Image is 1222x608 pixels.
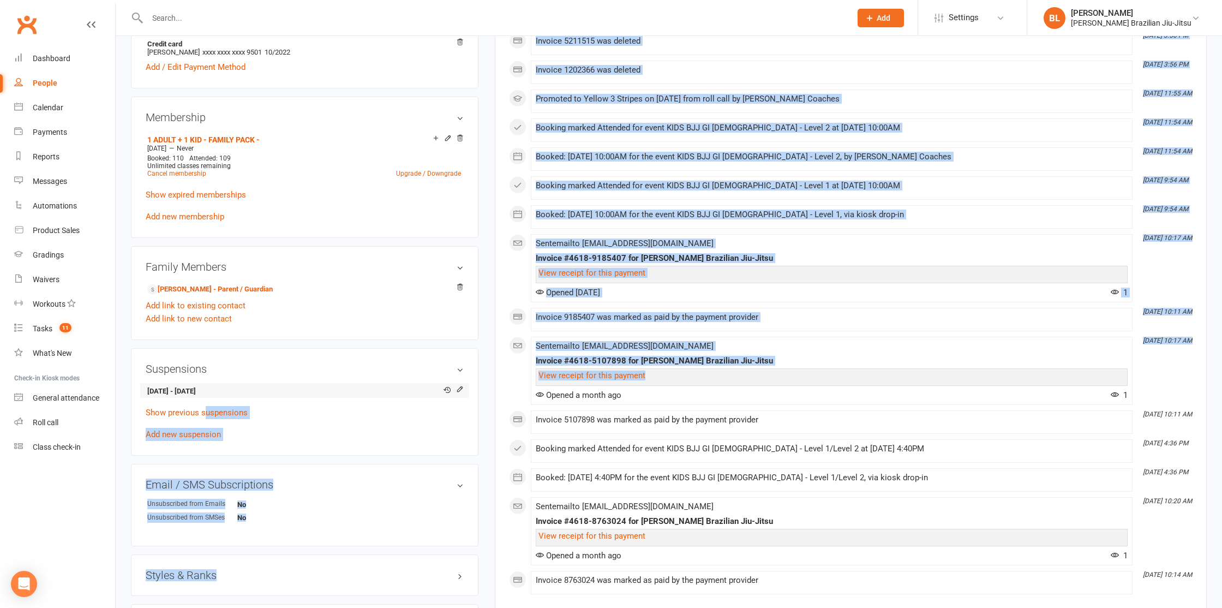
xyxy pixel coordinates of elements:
[33,418,58,427] div: Roll call
[536,356,1128,366] div: Invoice #4618-5107898 for [PERSON_NAME] Brazilian Jiu-Jitsu
[146,38,464,58] li: [PERSON_NAME]
[147,135,260,144] a: 1 ADULT + 1 KID - FAMILY PACK -
[14,292,115,317] a: Workouts
[33,177,67,186] div: Messages
[146,569,464,581] h3: Styles & Ranks
[146,190,246,200] a: Show expired memberships
[146,261,464,273] h3: Family Members
[396,170,461,177] a: Upgrade / Downgrade
[1143,234,1192,242] i: [DATE] 10:17 AM
[237,514,300,522] strong: No
[33,103,63,112] div: Calendar
[1143,410,1192,418] i: [DATE] 10:11 AM
[536,473,1128,482] div: Booked: [DATE] 4:40PM for the event KIDS BJJ GI [DEMOGRAPHIC_DATA] - Level 1/Level 2, via kiosk d...
[13,11,40,38] a: Clubworx
[33,152,59,161] div: Reports
[33,54,70,63] div: Dashboard
[536,94,1128,104] div: Promoted to Yellow 3 Stripes on [DATE] from roll call by [PERSON_NAME] Coaches
[1071,8,1191,18] div: [PERSON_NAME]
[1143,571,1192,579] i: [DATE] 10:14 AM
[1111,288,1128,297] span: 1
[536,254,1128,263] div: Invoice #4618-9185407 for [PERSON_NAME] Brazilian Jiu-Jitsu
[14,410,115,435] a: Roll call
[538,531,645,541] a: View receipt for this payment
[536,444,1128,454] div: Booking marked Attended for event KIDS BJJ GI [DEMOGRAPHIC_DATA] - Level 1/Level 2 at [DATE] 4:40PM
[536,313,1128,322] div: Invoice 9185407 was marked as paid by the payment provider
[1143,147,1192,155] i: [DATE] 11:54 AM
[14,267,115,292] a: Waivers
[146,299,245,312] a: Add link to existing contact
[536,210,1128,219] div: Booked: [DATE] 10:00AM for the event KIDS BJJ GI [DEMOGRAPHIC_DATA] - Level 1, via kiosk drop-in
[1143,308,1192,315] i: [DATE] 10:11 AM
[1143,468,1188,476] i: [DATE] 4:36 PM
[147,386,458,397] strong: [DATE] - [DATE]
[14,96,115,120] a: Calendar
[1143,497,1192,505] i: [DATE] 10:20 AM
[1143,205,1188,213] i: [DATE] 9:54 AM
[33,349,72,357] div: What's New
[33,128,67,136] div: Payments
[14,317,115,341] a: Tasks 11
[33,251,64,259] div: Gradings
[949,5,979,30] span: Settings
[877,14,890,22] span: Add
[147,145,166,152] span: [DATE]
[146,212,224,222] a: Add new membership
[14,218,115,243] a: Product Sales
[536,415,1128,425] div: Invoice 5107898 was marked as paid by the payment provider
[202,48,262,56] span: xxxx xxxx xxxx 9501
[33,79,57,87] div: People
[147,170,206,177] a: Cancel membership
[33,300,65,308] div: Workouts
[59,323,71,332] span: 11
[536,288,600,297] span: Opened [DATE]
[1071,18,1191,28] div: [PERSON_NAME] Brazilian Jiu-Jitsu
[147,154,184,162] span: Booked: 110
[536,123,1128,133] div: Booking marked Attended for event KIDS BJJ GI [DEMOGRAPHIC_DATA] - Level 2 at [DATE] 10:00AM
[33,443,81,451] div: Class check-in
[147,284,273,295] a: [PERSON_NAME] - Parent / Guardian
[1143,118,1192,126] i: [DATE] 11:54 AM
[858,9,904,27] button: Add
[146,111,464,123] h3: Membership
[538,371,645,380] a: View receipt for this payment
[1143,90,1192,97] i: [DATE] 11:55 AM
[177,145,194,152] span: Never
[1143,176,1188,184] i: [DATE] 9:54 AM
[144,10,843,26] input: Search...
[536,341,714,351] span: Sent email to [EMAIL_ADDRESS][DOMAIN_NAME]
[536,576,1128,585] div: Invoice 8763024 was marked as paid by the payment provider
[536,502,714,511] span: Sent email to [EMAIL_ADDRESS][DOMAIN_NAME]
[33,275,59,284] div: Waivers
[536,37,1128,46] div: Invoice 5211515 was deleted
[14,386,115,410] a: General attendance kiosk mode
[147,499,237,509] div: Unsubscribed from Emails
[1143,61,1188,68] i: [DATE] 3:56 PM
[1143,439,1188,447] i: [DATE] 4:36 PM
[145,144,464,153] div: —
[33,394,99,402] div: General attendance
[146,408,248,418] a: Show previous suspensions
[237,500,300,509] strong: No
[1044,7,1065,29] div: BL
[1111,551,1128,561] span: 1
[11,571,37,597] div: Open Intercom Messenger
[146,430,221,439] a: Add new suspension
[147,512,237,523] div: Unsubscribed from SMSes
[14,341,115,366] a: What's New
[14,46,115,71] a: Dashboard
[146,61,245,74] a: Add / Edit Payment Method
[33,324,52,333] div: Tasks
[265,48,290,56] span: 10/2022
[1111,390,1128,400] span: 1
[33,226,80,235] div: Product Sales
[14,435,115,460] a: Class kiosk mode
[33,201,77,210] div: Automations
[536,517,1128,526] div: Invoice #4618-8763024 for [PERSON_NAME] Brazilian Jiu-Jitsu
[14,71,115,96] a: People
[14,194,115,218] a: Automations
[14,145,115,169] a: Reports
[146,363,464,375] h3: Suspensions
[538,268,645,278] a: View receipt for this payment
[146,312,232,325] a: Add link to new contact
